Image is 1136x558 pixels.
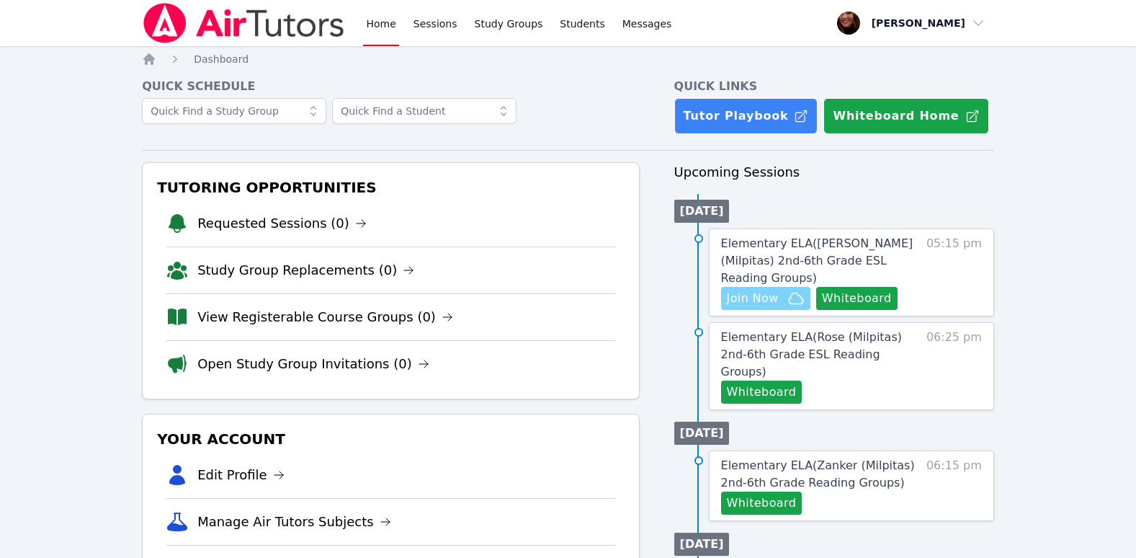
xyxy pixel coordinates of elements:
[674,533,730,556] li: [DATE]
[816,287,898,310] button: Whiteboard
[194,53,249,65] span: Dashboard
[721,381,802,404] button: Whiteboard
[727,290,779,307] span: Join Now
[674,162,994,182] h3: Upcoming Sessions
[823,98,988,134] button: Whiteboard Home
[197,307,453,327] a: View Registerable Course Groups (0)
[197,260,414,280] a: Study Group Replacements (0)
[194,52,249,66] a: Dashboard
[197,354,429,374] a: Open Study Group Invitations (0)
[721,492,802,515] button: Whiteboard
[142,3,346,43] img: Air Tutors
[197,213,367,234] a: Requested Sessions (0)
[721,235,917,287] a: Elementary ELA([PERSON_NAME] (Milpitas) 2nd-6th Grade ESL Reading Groups)
[926,457,982,515] span: 06:15 pm
[142,98,326,124] input: Quick Find a Study Group
[154,174,627,200] h3: Tutoring Opportunities
[674,200,730,223] li: [DATE]
[674,98,818,134] a: Tutor Playbook
[332,98,516,124] input: Quick Find a Student
[721,236,913,285] span: Elementary ELA ( [PERSON_NAME] (Milpitas) 2nd-6th Grade ESL Reading Groups )
[197,465,285,485] a: Edit Profile
[674,422,730,445] li: [DATE]
[197,512,391,532] a: Manage Air Tutors Subjects
[721,459,915,490] span: Elementary ELA ( Zanker (Milpitas) 2nd-6th Grade Reading Groups )
[926,235,982,310] span: 05:15 pm
[721,330,902,378] span: Elementary ELA ( Rose (Milpitas) 2nd-6th Grade ESL Reading Groups )
[926,329,982,404] span: 06:25 pm
[622,17,672,31] span: Messages
[721,457,917,492] a: Elementary ELA(Zanker (Milpitas) 2nd-6th Grade Reading Groups)
[674,78,994,95] h4: Quick Links
[721,329,917,381] a: Elementary ELA(Rose (Milpitas) 2nd-6th Grade ESL Reading Groups)
[721,287,810,310] button: Join Now
[142,78,639,95] h4: Quick Schedule
[142,52,994,66] nav: Breadcrumb
[154,426,627,452] h3: Your Account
